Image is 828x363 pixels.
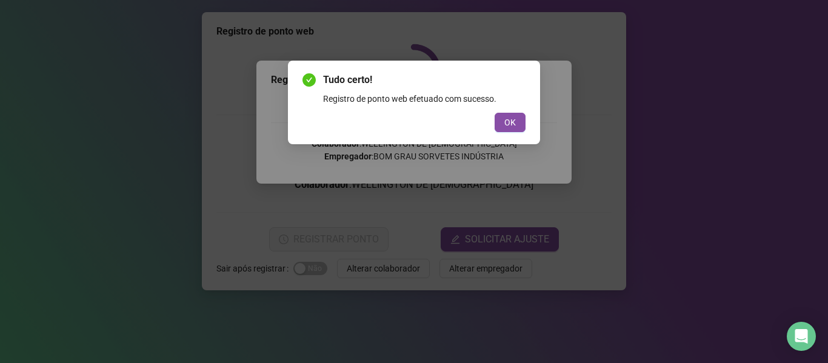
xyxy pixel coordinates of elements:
span: Tudo certo! [323,73,526,87]
button: OK [495,113,526,132]
span: OK [504,116,516,129]
div: Registro de ponto web efetuado com sucesso. [323,92,526,105]
div: Open Intercom Messenger [787,322,816,351]
span: check-circle [302,73,316,87]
